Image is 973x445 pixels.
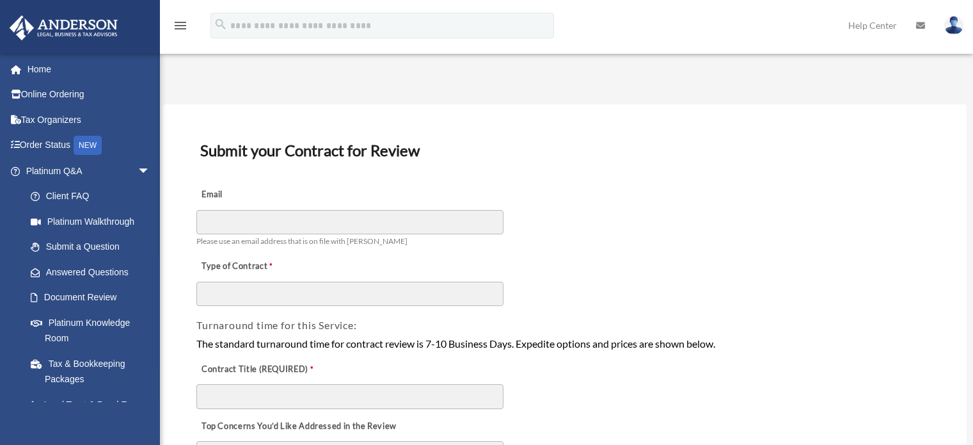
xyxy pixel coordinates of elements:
a: Platinum Q&Aarrow_drop_down [9,158,170,184]
div: The standard turnaround time for contract review is 7-10 Business Days. Expedite options and pric... [196,336,933,352]
a: Client FAQ [18,184,170,209]
label: Type of Contract [196,258,324,276]
h3: Submit your Contract for Review [195,137,935,164]
div: NEW [74,136,102,155]
a: menu [173,22,188,33]
label: Top Concerns You’d Like Addressed in the Review [196,417,400,435]
span: Please use an email address that is on file with [PERSON_NAME] [196,236,407,246]
img: User Pic [944,16,963,35]
label: Contract Title (REQUIRED) [196,360,324,378]
a: Land Trust & Deed Forum [18,392,170,417]
a: Platinum Knowledge Room [18,310,170,351]
a: Online Ordering [9,82,170,108]
a: Platinum Walkthrough [18,209,170,234]
a: Order StatusNEW [9,133,170,159]
label: Email [196,186,324,204]
i: menu [173,18,188,33]
span: arrow_drop_down [138,158,163,184]
span: Turnaround time for this Service: [196,319,356,331]
a: Home [9,56,170,82]
a: Document Review [18,285,163,311]
a: Submit a Question [18,234,170,260]
img: Anderson Advisors Platinum Portal [6,15,122,40]
i: search [214,17,228,31]
a: Tax Organizers [9,107,170,133]
a: Tax & Bookkeeping Packages [18,351,170,392]
a: Answered Questions [18,259,170,285]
